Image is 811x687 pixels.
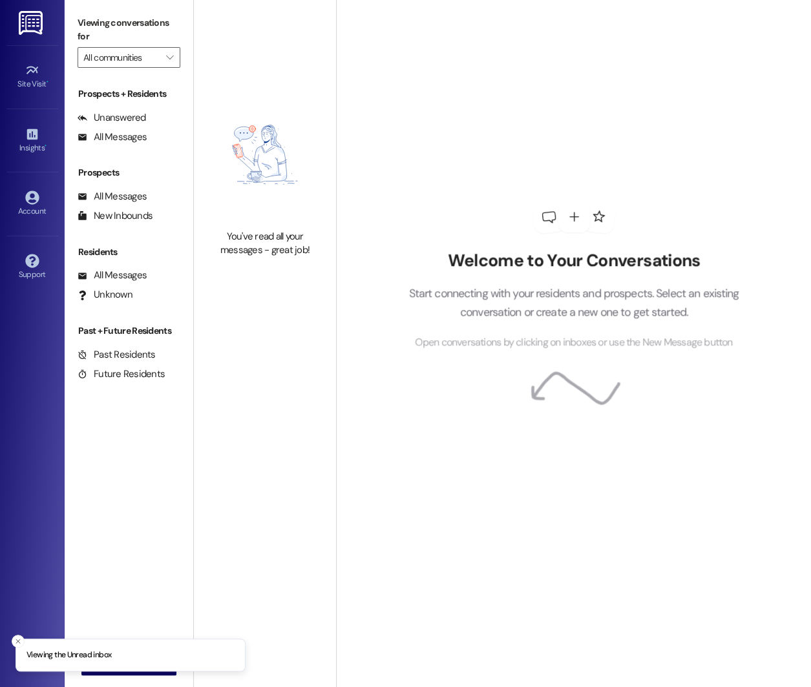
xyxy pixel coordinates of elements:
a: Account [6,187,58,221]
input: All communities [83,47,160,68]
img: ResiDesk Logo [19,11,45,35]
a: Support [6,250,58,285]
div: Past + Future Residents [65,324,193,338]
button: Close toast [12,635,25,648]
div: All Messages [78,130,147,144]
span: Open conversations by clicking on inboxes or use the New Message button [415,334,732,351]
div: Future Residents [78,367,165,381]
div: New Inbounds [78,209,153,223]
span: • [47,77,48,87]
span: • [45,141,47,150]
a: Site Visit • [6,59,58,94]
div: Unknown [78,288,132,302]
a: Insights • [6,123,58,158]
div: All Messages [78,190,147,203]
h2: Welcome to Your Conversations [389,251,759,271]
img: empty-state [208,86,322,223]
div: Prospects + Residents [65,87,193,101]
p: Start connecting with your residents and prospects. Select an existing conversation or create a n... [389,284,759,321]
div: Prospects [65,166,193,179]
div: Past Residents [78,348,156,362]
p: Viewing the Unread inbox [26,650,111,661]
div: All Messages [78,269,147,282]
div: You've read all your messages - great job! [208,230,322,258]
div: Unanswered [78,111,146,125]
div: Residents [65,245,193,259]
label: Viewing conversations for [78,13,180,47]
i:  [166,52,173,63]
